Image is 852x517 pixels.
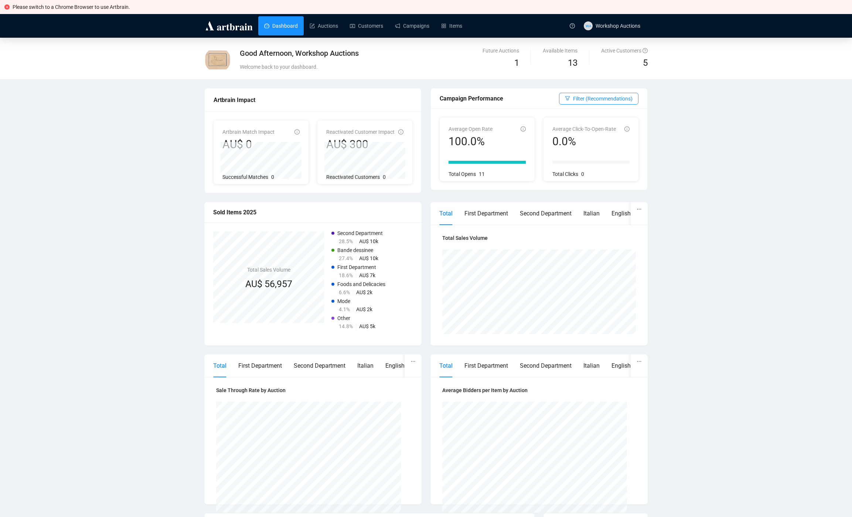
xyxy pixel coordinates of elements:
span: Other [337,315,350,321]
span: Active Customers [601,48,648,54]
span: AU$ 2k [356,306,372,312]
a: Customers [350,16,383,35]
div: First Department [464,361,508,370]
span: Successful Matches [222,174,268,180]
span: AU$ 2k [356,289,372,295]
span: Total Opens [449,171,476,177]
button: Filter (Recommendations) [559,93,638,105]
h4: Average Bidders per Item by Auction [442,386,636,394]
div: Italian [583,361,600,370]
span: Foods and Delicacies [337,281,385,287]
div: Second Department [294,361,345,370]
span: Total Clicks [552,171,578,177]
span: Artbrain Match Impact [222,129,275,135]
div: English [611,361,631,370]
span: info-circle [624,126,630,132]
span: 27.4% [339,255,353,261]
div: 0.0% [552,135,616,149]
span: 14.8% [339,323,353,329]
div: Future Auctions [483,47,519,55]
div: AU$ 0 [222,137,275,152]
h4: Total Sales Volume [245,266,292,274]
div: Good Afternoon, Workshop Auctions [240,48,498,58]
div: Campaign Performance [440,94,559,103]
span: Average Open Rate [449,126,493,132]
span: AU$ 5k [359,323,375,329]
span: AU$ 56,957 [245,279,292,289]
span: 4.1% [339,306,350,312]
span: WA [585,23,591,28]
span: filter [565,96,570,101]
span: Average Click-To-Open-Rate [552,126,616,132]
img: 408_1.jpg [205,47,231,73]
button: ellipsis [631,202,648,216]
span: AU$ 10k [359,255,378,261]
div: Second Department [520,361,572,370]
a: Dashboard [264,16,298,35]
span: 0 [383,174,386,180]
div: Welcome back to your dashboard. [240,63,498,71]
div: AU$ 300 [326,137,395,152]
span: question-circle [570,23,575,28]
span: ellipsis [637,207,642,212]
span: 5 [643,58,648,68]
span: 11 [479,171,485,177]
span: Reactivated Customer Impact [326,129,395,135]
span: Mode [337,298,350,304]
span: 0 [271,174,274,180]
a: Items [441,16,462,35]
div: Total [439,361,453,370]
div: Artbrain Impact [214,95,412,105]
button: ellipsis [631,354,648,368]
span: First Department [337,264,376,270]
img: logo [204,20,254,32]
span: info-circle [294,129,300,135]
div: 100.0% [449,135,493,149]
a: question-circle [565,14,579,37]
div: Please switch to a Chrome Browser to use Artbrain. [13,3,848,11]
span: AU$ 10k [359,238,378,244]
div: Total [213,361,226,370]
div: Italian [357,361,374,370]
span: Bande dessinee [337,247,373,253]
h4: Total Sales Volume [442,234,636,242]
div: Available Items [543,47,577,55]
span: Second Department [337,230,383,236]
span: Reactivated Customers [326,174,380,180]
span: Filter (Recommendations) [573,95,633,103]
span: info-circle [521,126,526,132]
span: ellipsis [637,359,642,364]
div: Sold Items 2025 [213,208,413,217]
span: 18.6% [339,272,353,278]
div: Italian [583,209,600,218]
span: Workshop Auctions [596,23,640,29]
a: Auctions [310,16,338,35]
span: 28.5% [339,238,353,244]
div: Second Department [520,209,572,218]
span: close-circle [4,4,10,10]
div: Total [439,209,453,218]
div: First Department [238,361,282,370]
span: 1 [514,58,519,68]
span: info-circle [398,129,403,135]
h4: Sale Through Rate by Auction [216,386,410,394]
span: ellipsis [410,359,416,364]
span: 6.6% [339,289,350,295]
a: Campaigns [395,16,429,35]
button: ellipsis [405,354,422,368]
div: English [385,361,405,370]
div: First Department [464,209,508,218]
span: question-circle [643,48,648,53]
div: English [611,209,631,218]
span: AU$ 7k [359,272,375,278]
span: 0 [581,171,584,177]
span: 13 [568,58,577,68]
